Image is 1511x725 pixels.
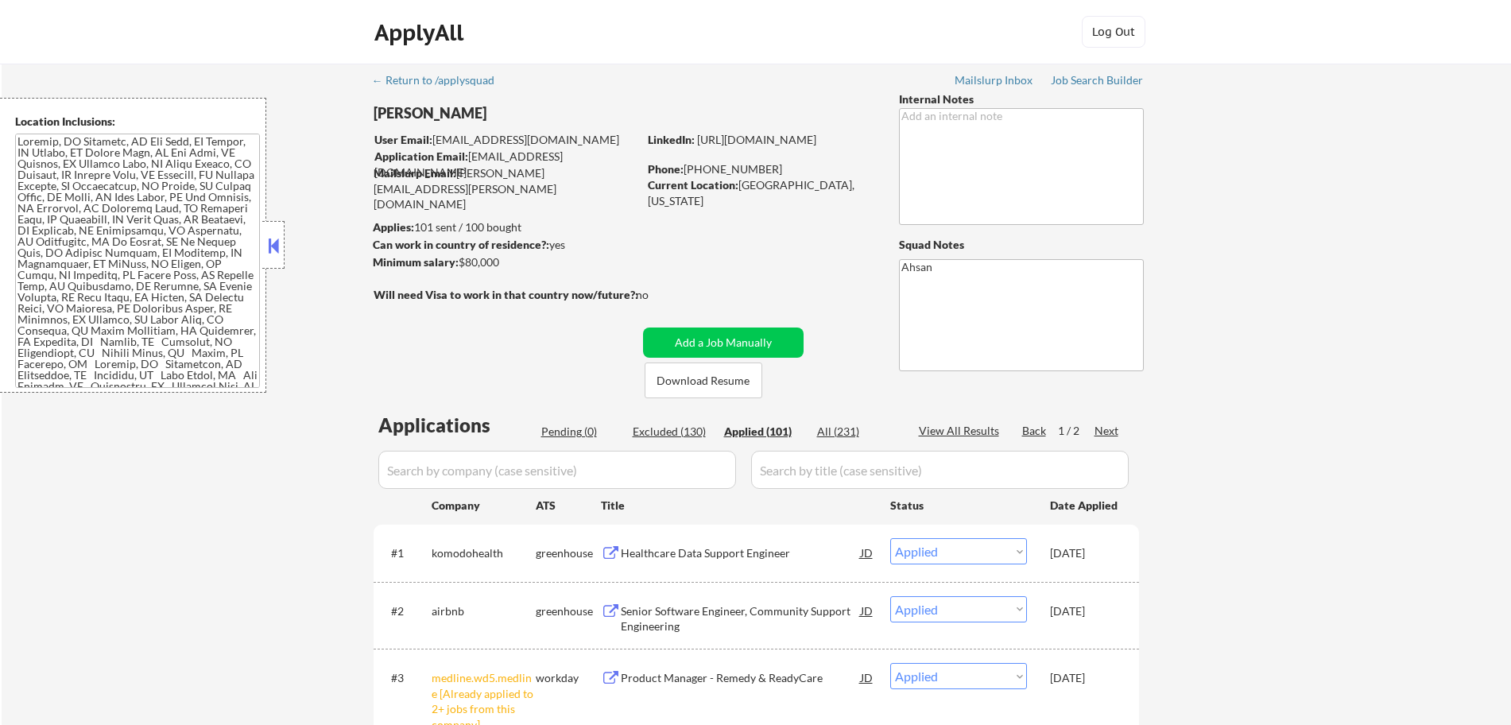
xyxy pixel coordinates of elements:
[391,545,419,561] div: #1
[1051,75,1144,86] div: Job Search Builder
[859,596,875,625] div: JD
[373,219,637,235] div: 101 sent / 100 bought
[391,603,419,619] div: #2
[373,238,549,251] strong: Can work in country of residence?:
[633,424,712,440] div: Excluded (130)
[432,603,536,619] div: airbnb
[374,288,638,301] strong: Will need Visa to work in that country now/future?:
[374,133,432,146] strong: User Email:
[648,133,695,146] strong: LinkedIn:
[374,165,637,212] div: [PERSON_NAME][EMAIL_ADDRESS][PERSON_NAME][DOMAIN_NAME]
[1022,423,1048,439] div: Back
[541,424,621,440] div: Pending (0)
[1082,16,1145,48] button: Log Out
[817,424,897,440] div: All (231)
[859,663,875,692] div: JD
[536,603,601,619] div: greenhouse
[724,424,804,440] div: Applied (101)
[1051,74,1144,90] a: Job Search Builder
[374,19,468,46] div: ApplyAll
[374,149,637,180] div: [EMAIL_ADDRESS][DOMAIN_NAME]
[636,287,681,303] div: no
[373,220,414,234] strong: Applies:
[378,416,536,435] div: Applications
[643,328,804,358] button: Add a Job Manually
[621,545,861,561] div: Healthcare Data Support Engineer
[601,498,875,514] div: Title
[378,451,736,489] input: Search by company (case sensitive)
[1058,423,1095,439] div: 1 / 2
[1050,670,1120,686] div: [DATE]
[536,545,601,561] div: greenhouse
[859,538,875,567] div: JD
[955,75,1034,86] div: Mailslurp Inbox
[374,103,700,123] div: [PERSON_NAME]
[391,670,419,686] div: #3
[751,451,1129,489] input: Search by title (case sensitive)
[955,74,1034,90] a: Mailslurp Inbox
[1050,545,1120,561] div: [DATE]
[1050,498,1120,514] div: Date Applied
[374,149,468,163] strong: Application Email:
[432,545,536,561] div: komodohealth
[15,114,260,130] div: Location Inclusions:
[890,490,1027,519] div: Status
[621,670,861,686] div: Product Manager - Remedy & ReadyCare
[373,255,459,269] strong: Minimum salary:
[648,178,738,192] strong: Current Location:
[899,91,1144,107] div: Internal Notes
[899,237,1144,253] div: Squad Notes
[373,254,637,270] div: $80,000
[374,166,456,180] strong: Mailslurp Email:
[536,670,601,686] div: workday
[621,603,861,634] div: Senior Software Engineer, Community Support Engineering
[1050,603,1120,619] div: [DATE]
[372,74,509,90] a: ← Return to /applysquad
[648,162,684,176] strong: Phone:
[432,498,536,514] div: Company
[373,237,633,253] div: yes
[919,423,1004,439] div: View All Results
[697,133,816,146] a: [URL][DOMAIN_NAME]
[648,161,873,177] div: [PHONE_NUMBER]
[536,498,601,514] div: ATS
[645,362,762,398] button: Download Resume
[372,75,509,86] div: ← Return to /applysquad
[648,177,873,208] div: [GEOGRAPHIC_DATA], [US_STATE]
[1095,423,1120,439] div: Next
[374,132,637,148] div: [EMAIL_ADDRESS][DOMAIN_NAME]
